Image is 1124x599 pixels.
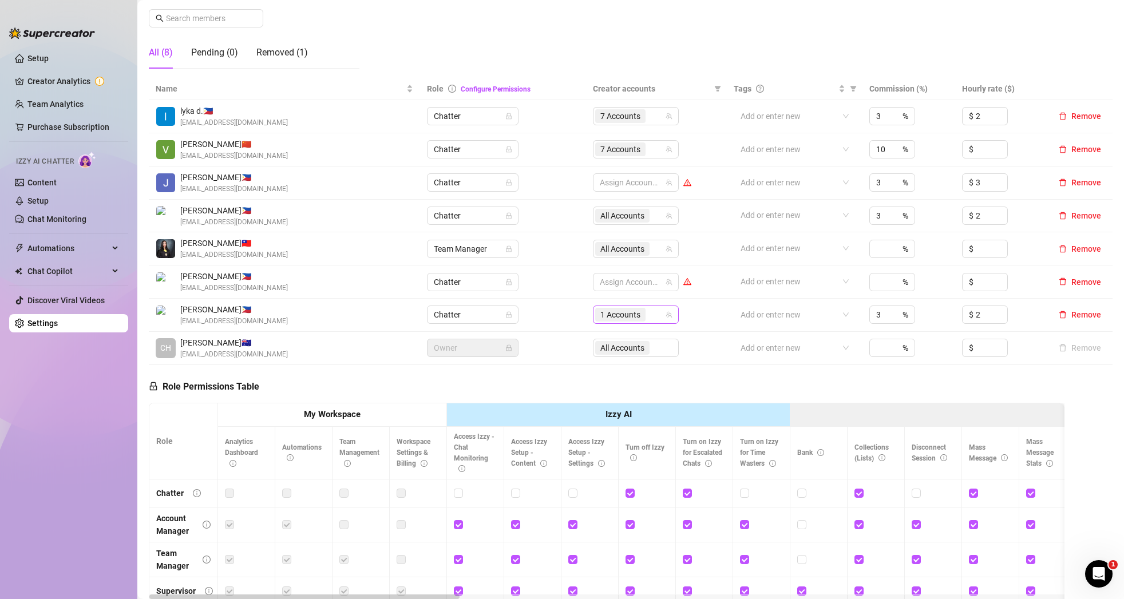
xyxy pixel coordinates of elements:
[955,78,1047,100] th: Hourly rate ($)
[797,449,824,457] span: Bank
[1026,438,1054,467] span: Mass Message Stats
[1085,560,1113,588] iframe: Intercom live chat
[848,80,859,97] span: filter
[683,178,691,187] span: warning
[817,449,824,456] span: info-circle
[156,107,175,126] img: lyka dapol
[156,239,175,258] img: Ella Divino
[1054,275,1106,289] button: Remove
[203,556,211,564] span: info-circle
[27,54,49,63] a: Setup
[1054,242,1106,256] button: Remove
[287,454,294,461] span: info-circle
[600,110,640,122] span: 7 Accounts
[27,100,84,109] a: Team Analytics
[193,489,201,497] span: info-circle
[1054,341,1106,355] button: Remove
[339,438,379,467] span: Team Management
[16,156,74,167] span: Izzy AI Chatter
[666,311,672,318] span: team
[969,443,1008,462] span: Mass Message
[27,178,57,187] a: Content
[256,46,308,59] div: Removed (1)
[850,85,857,92] span: filter
[156,306,175,324] img: Larry Gabilan
[666,179,672,186] span: team
[1071,277,1101,287] span: Remove
[156,206,175,225] img: Julie
[1054,176,1106,189] button: Remove
[78,152,96,168] img: AI Chatter
[505,279,512,285] span: lock
[683,438,722,467] span: Turn on Izzy for Escalated Chats
[505,179,512,186] span: lock
[626,443,664,462] span: Turn off Izzy
[27,319,58,328] a: Settings
[180,150,288,161] span: [EMAIL_ADDRESS][DOMAIN_NAME]
[397,438,430,467] span: Workspace Settings & Billing
[1071,211,1101,220] span: Remove
[1054,308,1106,322] button: Remove
[1054,109,1106,123] button: Remove
[225,438,258,467] span: Analytics Dashboard
[756,85,764,93] span: question-circle
[458,465,465,472] span: info-circle
[180,237,288,249] span: [PERSON_NAME] 🇹🇼
[595,308,646,322] span: 1 Accounts
[712,80,723,97] span: filter
[229,460,236,467] span: info-circle
[434,273,512,291] span: Chatter
[1046,460,1053,467] span: info-circle
[461,85,531,93] a: Configure Permissions
[27,72,119,90] a: Creator Analytics exclamation-circle
[156,82,404,95] span: Name
[180,270,288,283] span: [PERSON_NAME] 🇵🇭
[448,85,456,93] span: info-circle
[282,443,322,462] span: Automations
[505,245,512,252] span: lock
[27,118,119,136] a: Purchase Subscription
[600,308,640,321] span: 1 Accounts
[1109,560,1118,569] span: 1
[27,296,105,305] a: Discover Viral Videos
[1071,112,1101,121] span: Remove
[180,217,288,228] span: [EMAIL_ADDRESS][DOMAIN_NAME]
[568,438,605,467] span: Access Izzy Setup - Settings
[666,245,672,252] span: team
[180,316,288,327] span: [EMAIL_ADDRESS][DOMAIN_NAME]
[434,141,512,158] span: Chatter
[878,454,885,461] span: info-circle
[180,105,288,117] span: lyka d. 🇵🇭
[434,207,512,224] span: Chatter
[1054,142,1106,156] button: Remove
[769,460,776,467] span: info-circle
[598,460,605,467] span: info-circle
[434,108,512,125] span: Chatter
[180,249,288,260] span: [EMAIL_ADDRESS][DOMAIN_NAME]
[683,277,691,285] span: warning
[27,239,109,257] span: Automations
[714,85,721,92] span: filter
[1059,178,1067,187] span: delete
[27,196,49,205] a: Setup
[180,349,288,360] span: [EMAIL_ADDRESS][DOMAIN_NAME]
[666,279,672,285] span: team
[540,460,547,467] span: info-circle
[630,454,637,461] span: info-circle
[1001,454,1008,461] span: info-circle
[149,380,259,394] h5: Role Permissions Table
[180,303,288,316] span: [PERSON_NAME] 🇵🇭
[27,215,86,224] a: Chat Monitoring
[149,403,218,479] th: Role
[344,460,351,467] span: info-circle
[149,382,158,391] span: lock
[156,547,193,572] div: Team Manager
[666,113,672,120] span: team
[505,113,512,120] span: lock
[160,342,171,354] span: CH
[940,454,947,461] span: info-circle
[740,438,778,467] span: Turn on Izzy for Time Wasters
[505,311,512,318] span: lock
[434,339,512,356] span: Owner
[505,146,512,153] span: lock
